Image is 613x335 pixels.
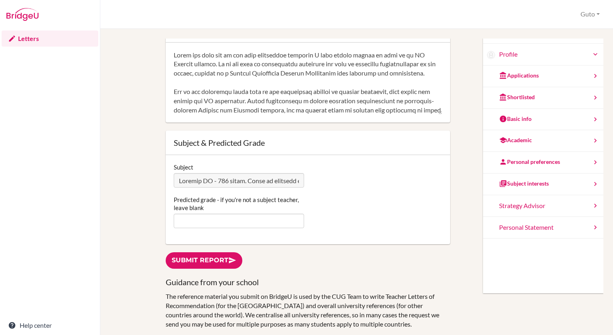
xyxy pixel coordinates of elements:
[6,8,39,21] img: Bridge-U
[483,87,603,109] a: Shortlisted
[2,31,98,47] a: Letters
[577,7,603,22] button: Guto
[483,174,603,195] a: Subject interests
[483,130,603,152] a: Academic
[174,139,442,147] div: Subject & Predicted Grade
[483,109,603,131] a: Basic info
[166,277,450,288] h3: Guidance from your school
[499,158,560,166] div: Personal preferences
[2,317,98,333] a: Help center
[499,93,535,101] div: Shortlisted
[499,115,532,123] div: Basic info
[483,217,603,239] a: Personal Statement
[483,195,603,217] a: Strategy Advisor
[483,152,603,174] a: Personal preferences
[166,252,242,269] a: Submit report
[499,71,539,80] div: Applications
[483,65,603,87] a: Applications
[174,163,193,171] label: Subject
[499,180,549,188] div: Subject interests
[499,136,532,144] div: Academic
[487,51,495,59] img: Quang Hien (Henry) Bui
[499,50,599,59] a: Profile
[174,196,304,212] label: Predicted grade - if you're not a subject teacher, leave blank
[166,292,450,329] p: The reference material you submit on BridgeU is used by the CUG Team to write Teacher Letters of ...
